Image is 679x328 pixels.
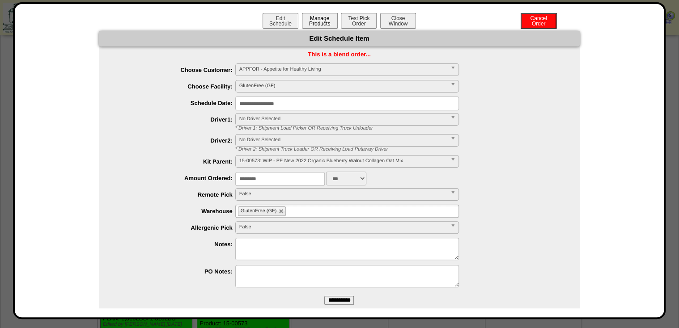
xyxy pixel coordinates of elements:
[239,189,447,199] span: False
[117,175,235,181] label: Amount Ordered:
[117,241,235,248] label: Notes:
[229,147,580,152] div: * Driver 2: Shipment Truck Loader OR Receiving Load Putaway Driver
[117,158,235,165] label: Kit Parent:
[117,116,235,123] label: Driver1:
[239,156,447,166] span: 15-00573: WIP - PE New 2022 Organic Blueberry Walnut Collagen Oat Mix
[99,51,580,58] div: This is a blend order...
[117,208,235,214] label: Warehouse
[117,100,235,106] label: Schedule Date:
[380,13,416,29] button: CloseWindow
[241,208,277,214] span: GlutenFree (GF)
[239,135,447,145] span: No Driver Selected
[117,83,235,90] label: Choose Facility:
[99,31,580,46] div: Edit Schedule Item
[379,20,417,27] a: CloseWindow
[117,137,235,144] label: Driver2:
[263,13,298,29] button: EditSchedule
[341,13,377,29] button: Test PickOrder
[229,126,580,131] div: * Driver 1: Shipment Load Picker OR Receiving Truck Unloader
[117,268,235,275] label: PO Notes:
[239,80,447,91] span: GlutenFree (GF)
[117,67,235,73] label: Choose Customer:
[117,191,235,198] label: Remote Pick
[239,114,447,124] span: No Driver Selected
[239,64,447,75] span: APPFOR - Appetite for Healthy Living
[302,13,338,29] button: ManageProducts
[521,13,556,29] button: CancelOrder
[117,224,235,231] label: Allergenic Pick
[239,222,447,232] span: False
